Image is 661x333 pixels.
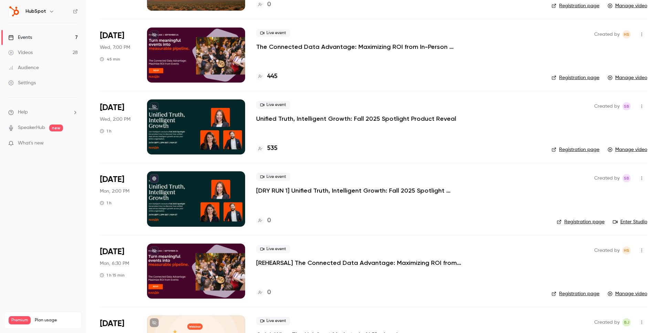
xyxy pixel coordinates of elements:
[256,29,290,37] span: Live event
[256,43,463,51] a: The Connected Data Advantage: Maximizing ROI from In-Person Events
[100,200,112,206] div: 1 h
[8,49,33,56] div: Videos
[35,318,77,323] span: Plan usage
[608,74,647,81] a: Manage video
[100,102,124,113] span: [DATE]
[100,272,125,278] div: 1 h 15 min
[622,246,631,255] span: Heather Smyth
[100,116,130,123] span: Wed, 2:00 PM
[18,124,45,131] a: SpeakerHub
[8,79,36,86] div: Settings
[552,290,599,297] a: Registration page
[557,218,605,225] a: Registration page
[594,30,620,39] span: Created by
[624,318,629,326] span: BJ
[9,6,20,17] img: HubSpot
[18,109,28,116] span: Help
[100,260,129,267] span: Mon, 6:30 PM
[267,216,271,225] h4: 0
[9,316,31,324] span: Premium
[8,109,78,116] li: help-dropdown-opener
[256,144,277,153] a: 535
[622,318,631,326] span: Bailey Jarriel
[256,317,290,325] span: Live event
[256,72,277,81] a: 445
[25,8,46,15] h6: HubSpot
[100,188,129,195] span: Mon, 2:00 PM
[256,288,271,297] a: 0
[256,186,463,195] a: [DRY RUN 1] Unified Truth, Intelligent Growth: Fall 2025 Spotlight Product Reveal
[594,318,620,326] span: Created by
[267,144,277,153] h4: 535
[100,318,124,329] span: [DATE]
[624,102,629,110] span: SB
[594,174,620,182] span: Created by
[256,245,290,253] span: Live event
[100,99,136,154] div: Sep 24 Wed, 2:00 PM (Europe/London)
[100,246,124,257] span: [DATE]
[552,2,599,9] a: Registration page
[594,246,620,255] span: Created by
[267,72,277,81] h4: 445
[100,174,124,185] span: [DATE]
[608,290,647,297] a: Manage video
[594,102,620,110] span: Created by
[622,30,631,39] span: Heather Smyth
[256,259,463,267] a: [REHEARSAL] The Connected Data Advantage: Maximizing ROI from In-Person Events
[100,30,124,41] span: [DATE]
[552,74,599,81] a: Registration page
[100,244,136,299] div: Sep 15 Mon, 11:30 AM (America/Denver)
[70,140,78,147] iframe: Noticeable Trigger
[8,34,32,41] div: Events
[256,101,290,109] span: Live event
[100,56,120,62] div: 45 min
[100,128,112,134] div: 1 h
[622,174,631,182] span: Sharan Bansal
[8,64,39,71] div: Audience
[100,28,136,83] div: Sep 24 Wed, 12:00 PM (America/Denver)
[624,30,629,39] span: HS
[608,2,647,9] a: Manage video
[256,173,290,181] span: Live event
[608,146,647,153] a: Manage video
[18,140,44,147] span: What's new
[256,115,456,123] a: Unified Truth, Intelligent Growth: Fall 2025 Spotlight Product Reveal
[622,102,631,110] span: Sharan Bansal
[613,218,647,225] a: Enter Studio
[552,146,599,153] a: Registration page
[100,44,130,51] span: Wed, 7:00 PM
[100,171,136,226] div: Sep 22 Mon, 2:00 PM (Europe/London)
[624,246,629,255] span: HS
[256,216,271,225] a: 0
[49,125,63,131] span: new
[267,288,271,297] h4: 0
[624,174,629,182] span: SB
